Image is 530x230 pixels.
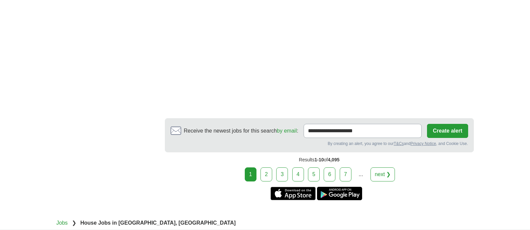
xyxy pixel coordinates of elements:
span: 4,095 [328,157,339,162]
span: Receive the newest jobs for this search : [184,127,298,135]
a: 5 [308,167,320,181]
a: 6 [324,167,335,181]
strong: House Jobs in [GEOGRAPHIC_DATA], [GEOGRAPHIC_DATA] [80,220,236,226]
a: by email [277,128,297,134]
span: ❯ [72,220,76,226]
div: Results of [165,152,474,167]
a: 4 [292,167,304,181]
a: Get the Android app [317,187,362,200]
div: By creating an alert, you agree to our and , and Cookie Use. [171,141,468,147]
a: 2 [260,167,272,181]
a: T&Cs [394,141,404,146]
a: 3 [276,167,288,181]
a: Jobs [57,220,68,226]
div: ... [354,168,367,181]
a: 7 [340,167,351,181]
div: 1 [245,167,256,181]
a: Get the iPhone app [271,187,316,200]
span: 1-10 [314,157,324,162]
a: Privacy Notice [410,141,436,146]
a: next ❯ [370,167,395,181]
button: Create alert [427,124,468,138]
